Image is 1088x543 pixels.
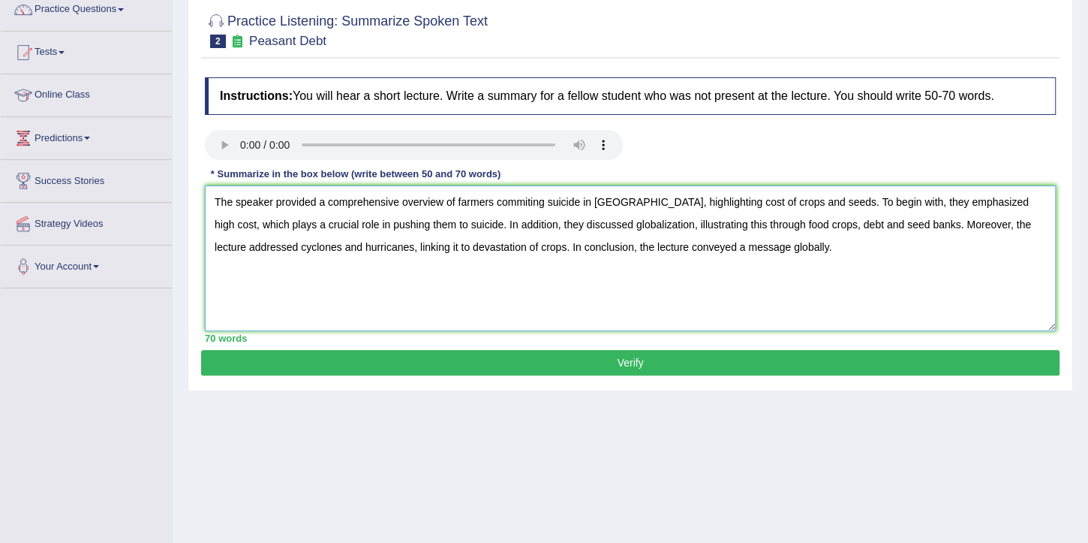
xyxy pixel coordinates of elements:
small: Peasant Debt [249,34,326,48]
h4: You will hear a short lecture. Write a summary for a fellow student who was not present at the le... [205,77,1056,115]
button: Verify [201,350,1059,376]
small: Exam occurring question [230,35,245,49]
h2: Practice Listening: Summarize Spoken Text [205,11,488,48]
a: Tests [1,32,172,69]
div: * Summarize in the box below (write between 50 and 70 words) [205,167,506,182]
a: Predictions [1,117,172,155]
b: Instructions: [220,89,293,102]
a: Your Account [1,246,172,283]
span: 2 [210,35,226,48]
div: 70 words [205,331,1056,345]
a: Strategy Videos [1,203,172,240]
a: Success Stories [1,160,172,198]
a: Online Class [1,74,172,112]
